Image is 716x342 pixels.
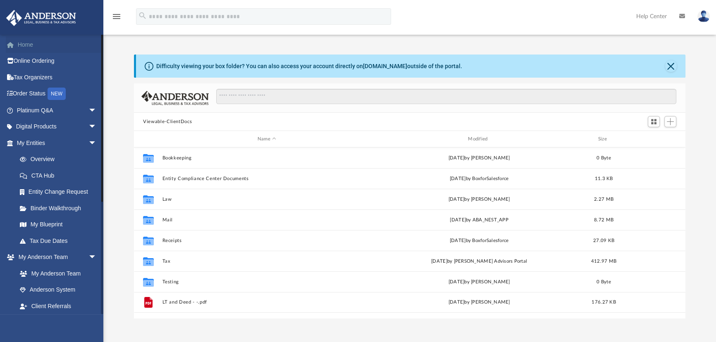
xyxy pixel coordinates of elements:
[88,135,105,152] span: arrow_drop_down
[375,278,584,286] div: [DATE] by [PERSON_NAME]
[162,259,371,264] button: Tax
[363,63,407,69] a: [DOMAIN_NAME]
[12,265,101,282] a: My Anderson Team
[648,116,660,128] button: Switch to Grid View
[12,167,109,184] a: CTA Hub
[134,147,685,318] div: grid
[162,155,371,161] button: Bookkeeping
[12,184,109,200] a: Entity Change Request
[375,196,584,203] div: [DATE] by [PERSON_NAME]
[664,116,677,128] button: Add
[6,36,109,53] a: Home
[6,53,109,69] a: Online Ordering
[143,118,192,126] button: Viewable-ClientDocs
[591,259,616,264] span: 412.97 MB
[375,135,584,143] div: Modified
[12,216,105,233] a: My Blueprint
[162,197,371,202] button: Law
[593,238,614,243] span: 27.09 KB
[12,282,105,298] a: Anderson System
[138,11,147,20] i: search
[6,69,109,85] a: Tax Organizers
[375,258,584,265] div: [DATE] by [PERSON_NAME] Advisors Portal
[375,154,584,162] div: [DATE] by [PERSON_NAME]
[6,102,109,119] a: Platinum Q&Aarrow_drop_down
[375,216,584,224] div: [DATE] by ABA_NEST_APP
[216,89,676,104] input: Search files and folders
[162,238,371,243] button: Receipts
[375,237,584,245] div: [DATE] by BoxforSalesforce
[88,249,105,266] span: arrow_drop_down
[162,176,371,181] button: Entity Compliance Center Documents
[6,314,105,331] a: My Documentsarrow_drop_down
[138,135,158,143] div: id
[162,299,371,305] button: LT and Deed - -.pdf
[6,85,109,102] a: Order StatusNEW
[665,60,677,72] button: Close
[162,279,371,285] button: Testing
[112,16,122,21] a: menu
[156,62,462,71] div: Difficulty viewing your box folder? You can also access your account directly on outside of the p...
[162,217,371,223] button: Mail
[597,156,611,160] span: 0 Byte
[48,88,66,100] div: NEW
[88,119,105,135] span: arrow_drop_down
[595,176,613,181] span: 11.3 KB
[4,10,79,26] img: Anderson Advisors Platinum Portal
[594,197,613,202] span: 2.27 MB
[697,10,710,22] img: User Pic
[597,280,611,284] span: 0 Byte
[12,298,105,314] a: Client Referrals
[88,102,105,119] span: arrow_drop_down
[375,175,584,183] div: [DATE] by BoxforSalesforce
[12,233,109,249] a: Tax Due Dates
[592,300,616,304] span: 176.27 KB
[6,135,109,151] a: My Entitiesarrow_drop_down
[88,314,105,331] span: arrow_drop_down
[375,299,584,306] div: [DATE] by [PERSON_NAME]
[587,135,621,143] div: Size
[162,135,371,143] div: Name
[6,119,109,135] a: Digital Productsarrow_drop_down
[624,135,682,143] div: id
[594,218,613,222] span: 8.72 MB
[6,249,105,266] a: My Anderson Teamarrow_drop_down
[112,12,122,21] i: menu
[12,151,109,168] a: Overview
[12,200,109,216] a: Binder Walkthrough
